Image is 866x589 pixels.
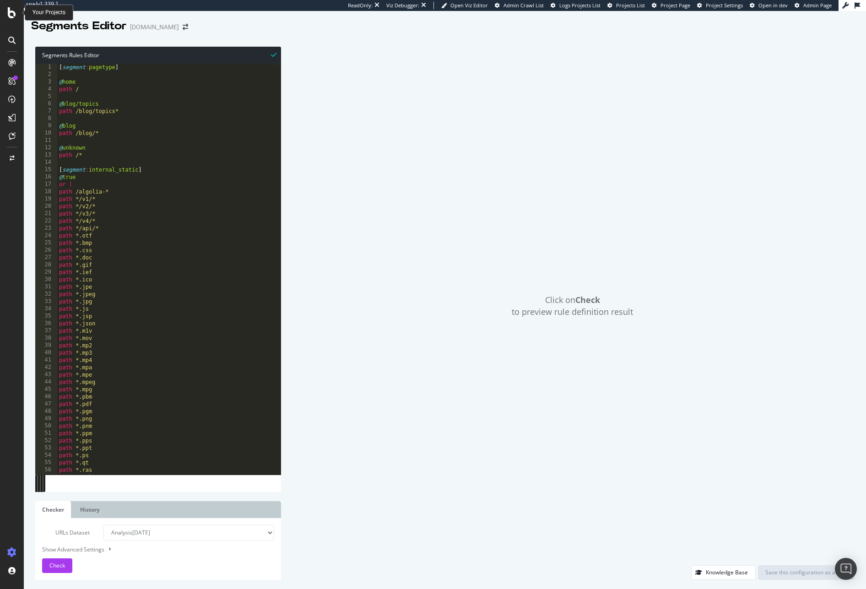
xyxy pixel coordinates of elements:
[835,558,857,580] div: Open Intercom Messenger
[495,2,544,9] a: Admin Crawl List
[35,254,57,261] div: 27
[616,2,645,9] span: Projects List
[35,122,57,130] div: 9
[35,313,57,320] div: 35
[35,291,57,298] div: 32
[35,393,57,400] div: 46
[35,305,57,313] div: 34
[35,195,57,203] div: 19
[35,459,57,466] div: 55
[35,408,57,415] div: 48
[35,151,57,159] div: 13
[35,342,57,349] div: 39
[386,2,419,9] div: Viz Debugger:
[35,335,57,342] div: 38
[35,452,57,459] div: 54
[559,2,601,9] span: Logs Projects List
[35,47,281,64] div: Segments Rules Editor
[758,565,855,580] button: Save this configuration as active
[35,78,57,86] div: 3
[35,283,57,291] div: 31
[750,2,788,9] a: Open in dev
[706,568,748,576] div: Knowledge Base
[73,501,107,518] a: History
[31,18,126,34] div: Segments Editor
[35,269,57,276] div: 29
[35,364,57,371] div: 42
[607,2,645,9] a: Projects List
[551,2,601,9] a: Logs Projects List
[575,294,600,305] strong: Check
[35,371,57,378] div: 43
[35,327,57,335] div: 37
[35,545,267,554] div: Show Advanced Settings
[35,71,57,78] div: 2
[765,568,847,576] div: Save this configuration as active
[35,188,57,195] div: 18
[803,2,832,9] span: Admin Page
[130,22,179,32] div: [DOMAIN_NAME]
[35,166,57,173] div: 15
[348,2,373,9] div: ReadOnly:
[706,2,743,9] span: Project Settings
[32,9,65,16] div: Your Projects
[35,501,71,518] a: Checker
[758,2,788,9] span: Open in dev
[35,225,57,232] div: 23
[441,2,488,9] a: Open Viz Editor
[35,525,97,540] label: URLs Dataset
[35,430,57,437] div: 51
[49,562,65,569] span: Check
[35,64,57,71] div: 1
[660,2,690,9] span: Project Page
[35,474,57,481] div: 57
[35,203,57,210] div: 20
[35,115,57,122] div: 8
[35,357,57,364] div: 41
[35,130,57,137] div: 10
[35,93,57,100] div: 5
[450,2,488,9] span: Open Viz Editor
[35,144,57,151] div: 12
[35,422,57,430] div: 50
[35,181,57,188] div: 17
[697,2,743,9] a: Project Settings
[35,247,57,254] div: 26
[35,108,57,115] div: 7
[35,86,57,93] div: 4
[35,173,57,181] div: 16
[35,261,57,269] div: 28
[35,386,57,393] div: 45
[35,100,57,108] div: 6
[35,210,57,217] div: 21
[35,159,57,166] div: 14
[35,378,57,386] div: 44
[795,2,832,9] a: Admin Page
[35,320,57,327] div: 36
[691,568,756,576] a: Knowledge Base
[35,276,57,283] div: 30
[42,558,72,573] button: Check
[652,2,690,9] a: Project Page
[35,466,57,474] div: 56
[35,415,57,422] div: 49
[503,2,544,9] span: Admin Crawl List
[271,50,276,59] span: Syntax is valid
[35,239,57,247] div: 25
[183,24,188,30] div: arrow-right-arrow-left
[35,400,57,408] div: 47
[35,298,57,305] div: 33
[35,444,57,452] div: 53
[35,437,57,444] div: 52
[512,294,633,318] span: Click on to preview rule definition result
[35,349,57,357] div: 40
[35,217,57,225] div: 22
[35,232,57,239] div: 24
[35,137,57,144] div: 11
[691,565,756,580] button: Knowledge Base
